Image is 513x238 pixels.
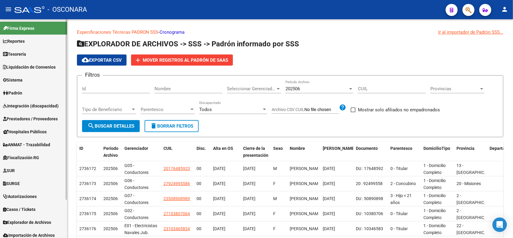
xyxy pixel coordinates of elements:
[320,142,353,162] datatable-header-cell: Fecha Nac.
[3,38,25,45] span: Reportes
[3,180,20,187] span: SURGE
[501,6,508,13] mat-icon: person
[3,51,26,57] span: Tesorería
[82,120,140,132] button: Buscar Detalles
[388,142,421,162] datatable-header-cell: Parentesco
[134,57,142,64] mat-icon: add
[79,211,96,216] span: 2736175
[323,196,335,201] span: [DATE]
[339,104,346,111] mat-icon: help
[213,211,225,216] span: [DATE]
[356,226,383,231] span: DU : 10346583
[150,122,157,129] mat-icon: delete
[273,146,283,151] span: Sexo
[457,223,497,235] span: 22 - [GEOGRAPHIC_DATA]
[438,29,503,36] div: Ir al importador de Padrón SSS...
[421,142,454,162] datatable-header-cell: DomicilioTipo
[82,71,103,79] h3: Filtros
[3,167,15,174] span: SUR
[79,146,83,151] span: ID
[273,196,277,201] span: M
[3,219,51,226] span: Explorador de Archivos
[457,181,481,186] span: 20 - Misiones
[3,141,50,148] span: ANMAT - Trazabilidad
[390,193,412,205] span: 3 - Hijo < 21 años
[103,146,118,158] span: Período Archivo
[122,142,161,162] datatable-header-cell: Gerenciador
[103,211,118,216] span: 202506
[77,40,299,48] span: EXPLORADOR DE ARCHIVOS -> SSS -> Padrón informado por SSS
[3,90,22,96] span: Padrón
[213,181,225,186] span: [DATE]
[290,226,322,231] span: [PERSON_NAME]
[423,146,450,151] span: DomicilioTipo
[103,196,118,201] span: 202506
[3,193,37,200] span: Autorizaciones
[390,166,408,171] span: 0 - Titular
[356,166,383,171] span: DU : 17648592
[3,103,59,109] span: Integración (discapacidad)
[290,146,305,151] span: Nombre
[124,163,155,182] span: G05 - Conductores Navales Rosario
[272,107,304,112] span: Archivo CSV CUIL
[161,142,194,162] datatable-header-cell: CUIL
[150,123,193,129] span: Borrar Filtros
[290,211,322,216] span: [PERSON_NAME]
[194,142,211,162] datatable-header-cell: Disc.
[82,56,89,63] mat-icon: cloud_download
[197,210,208,217] div: 00
[103,226,118,231] span: 202506
[124,208,154,227] span: G02 - Conductores Navales Central
[163,181,190,186] span: 27924995586
[243,226,255,231] span: [DATE]
[87,123,134,129] span: Buscar Detalles
[47,3,87,16] span: - OSCONARA
[273,226,276,231] span: F
[197,146,206,151] span: Disc.
[227,86,276,91] span: Seleccionar Gerenciador
[103,166,118,171] span: 202506
[323,166,335,171] span: [DATE]
[390,181,416,186] span: 2 - Concubino
[124,193,165,225] span: G07 - Conductores Navales [GEOGRAPHIC_DATA][PERSON_NAME]
[358,106,440,113] span: Mostrar solo afiliados no empadronados
[197,180,208,187] div: 00
[457,193,497,205] span: 2 - [GEOGRAPHIC_DATA]
[286,86,300,91] span: 202506
[493,218,507,232] div: Open Intercom Messenger
[103,181,118,186] span: 202506
[356,181,383,186] span: 20 : 92499558
[356,211,383,216] span: DU : 10380706
[390,226,408,231] span: 0 - Titular
[213,166,225,171] span: [DATE]
[241,142,271,162] datatable-header-cell: Cierre de la presentación
[77,29,158,35] a: Especificaciones Técnicas PADRON SSS
[79,196,96,201] span: 2736174
[243,146,268,158] span: Cierre de la presentación
[5,6,12,13] mat-icon: menu
[273,166,277,171] span: M
[323,211,335,216] span: [DATE]
[163,196,190,201] span: 23508908989
[3,25,34,32] span: Firma Express
[79,166,96,171] span: 2736172
[390,211,408,216] span: 0 - Titular
[101,142,122,162] datatable-header-cell: Período Archivo
[131,54,233,66] button: Mover registros al PADRÓN de SAAS
[3,206,35,213] span: Casos / Tickets
[323,146,356,151] span: [PERSON_NAME].
[454,142,487,162] datatable-header-cell: Provincia
[163,211,190,216] span: 27103807064
[82,57,122,63] span: Exportar CSV
[423,178,446,190] span: 1 - Domicilio Completo
[423,163,446,175] span: 1 - Domicilio Completo
[197,225,208,232] div: 00
[243,166,255,171] span: [DATE]
[163,226,190,231] span: 23103465834
[77,142,101,162] datatable-header-cell: ID
[213,146,233,151] span: Alta en OS
[423,223,446,235] span: 1 - Domicilio Completo
[3,128,47,135] span: Hospitales Públicos
[287,142,320,162] datatable-header-cell: Nombre
[273,211,276,216] span: F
